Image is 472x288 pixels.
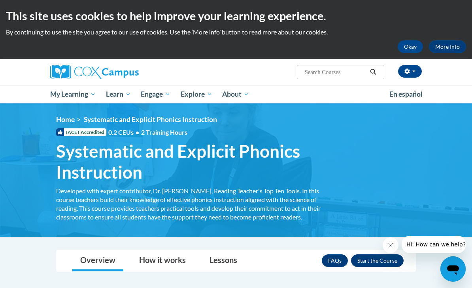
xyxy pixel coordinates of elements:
[56,187,329,221] div: Developed with expert contributor, Dr. [PERSON_NAME], Reading Teacher's Top Ten Tools. In this co...
[72,250,123,271] a: Overview
[202,250,245,271] a: Lessons
[141,128,187,136] span: 2 Training Hours
[44,85,428,103] div: Main menu
[398,40,423,53] button: Okay
[398,65,422,78] button: Account Settings
[383,237,398,253] iframe: Close message
[402,236,466,253] iframe: Message from company
[50,90,96,99] span: My Learning
[56,115,75,124] a: Home
[50,65,166,79] a: Cox Campus
[176,85,217,103] a: Explore
[222,90,249,99] span: About
[106,90,131,99] span: Learn
[131,250,194,271] a: How it works
[367,67,379,77] button: Search
[108,128,187,137] span: 0.2 CEUs
[440,256,466,282] iframe: Button to launch messaging window
[45,85,101,103] a: My Learning
[304,67,367,77] input: Search Courses
[6,28,466,36] p: By continuing to use the site you agree to our use of cookies. Use the ‘More info’ button to read...
[141,90,170,99] span: Engage
[384,86,428,103] a: En español
[351,254,404,267] button: Enroll
[136,128,139,136] span: •
[50,65,139,79] img: Cox Campus
[56,128,106,136] span: IACET Accredited
[322,254,348,267] a: FAQs
[181,90,212,99] span: Explore
[217,85,255,103] a: About
[136,85,176,103] a: Engage
[84,115,217,124] span: Systematic and Explicit Phonics Instruction
[389,90,423,98] span: En español
[101,85,136,103] a: Learn
[56,141,329,183] span: Systematic and Explicit Phonics Instruction
[429,40,466,53] a: More Info
[6,8,466,24] h2: This site uses cookies to help improve your learning experience.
